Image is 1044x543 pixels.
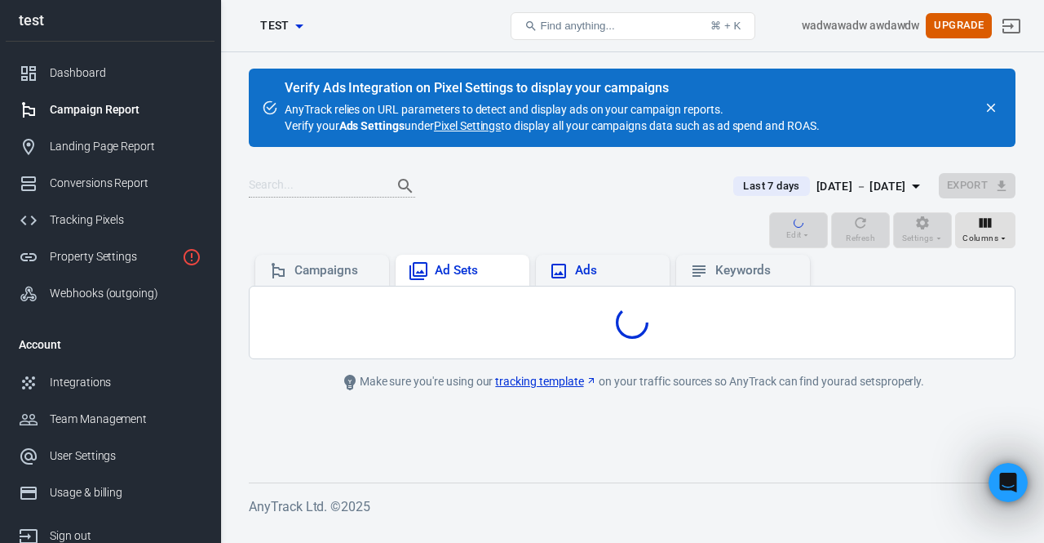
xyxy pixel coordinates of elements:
[926,13,992,38] button: Upgrade
[50,411,201,428] div: Team Management
[955,212,1015,248] button: Columns
[6,91,215,128] a: Campaign Report
[260,16,290,36] span: test
[6,202,215,238] a: Tracking Pixels
[50,175,201,192] div: Conversions Report
[989,463,1028,502] iframe: Intercom live chat
[50,65,201,82] div: Dashboard
[50,211,201,229] div: Tracking Pixels
[802,17,919,34] div: Account id: 9AE0gZNB
[6,474,215,511] a: Usage & billing
[50,248,175,265] div: Property Settings
[50,374,201,391] div: Integrations
[50,138,201,155] div: Landing Page Report
[962,231,998,246] span: Columns
[6,13,215,28] div: test
[6,401,215,438] a: Team Management
[720,173,938,200] button: Last 7 days[DATE] － [DATE]
[294,262,376,279] div: Campaigns
[386,167,425,206] button: Search
[50,484,201,501] div: Usage & billing
[710,20,741,32] div: ⌘ + K
[737,178,806,194] span: Last 7 days
[6,438,215,474] a: User Settings
[339,119,405,132] strong: Ads Settings
[6,364,215,401] a: Integrations
[50,285,201,302] div: Webhooks (outgoing)
[6,275,215,312] a: Webhooks (outgoing)
[434,118,501,134] a: Pixel Settings
[495,373,596,390] a: tracking template
[6,128,215,165] a: Landing Page Report
[241,11,322,41] button: test
[265,372,999,392] div: Make sure you're using our on your traffic sources so AnyTrack can find your ad sets properly.
[182,247,201,267] svg: Property is not installed yet
[249,176,379,197] input: Search...
[816,176,906,197] div: [DATE] － [DATE]
[285,80,820,96] div: Verify Ads Integration on Pixel Settings to display your campaigns
[6,325,215,364] li: Account
[6,165,215,202] a: Conversions Report
[715,262,797,279] div: Keywords
[575,262,657,279] div: Ads
[50,447,201,465] div: User Settings
[6,238,215,275] a: Property Settings
[249,496,1015,517] h6: AnyTrack Ltd. © 2025
[511,12,755,40] button: Find anything...⌘ + K
[285,82,820,134] div: AnyTrack relies on URL parameters to detect and display ads on your campaign reports. Verify your...
[435,262,516,279] div: Ad Sets
[6,55,215,91] a: Dashboard
[541,20,615,32] span: Find anything...
[980,96,1002,119] button: close
[992,7,1031,46] a: Sign out
[50,101,201,118] div: Campaign Report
